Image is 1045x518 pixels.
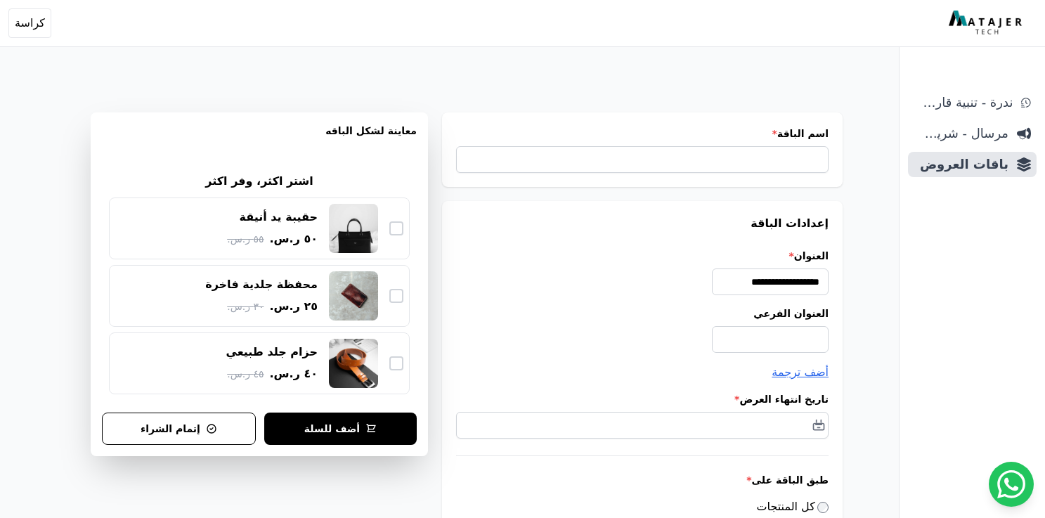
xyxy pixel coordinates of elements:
img: حقيبة يد أنيقة [329,204,378,253]
span: ٢٥ ر.س. [269,298,318,315]
span: أضف ترجمة [772,365,829,379]
span: ٤٥ ر.س. [227,367,264,382]
h3: معاينة لشكل الباقه [102,124,417,155]
label: تاريخ انتهاء العرض [456,392,829,406]
label: العنوان الفرعي [456,306,829,320]
input: كل المنتجات [817,502,829,513]
button: إتمام الشراء [102,413,256,445]
img: محفظة جلدية فاخرة [329,271,378,320]
img: حزام جلد طبيعي [329,339,378,388]
h3: إعدادات الباقة [456,215,829,232]
button: أضف للسلة [264,413,417,445]
span: باقات العروض [914,155,1008,174]
h2: اشتر اكثر، وفر اكثر [205,173,313,190]
span: كراسة [15,15,45,32]
label: اسم الباقة [456,127,829,141]
label: العنوان [456,249,829,263]
button: أضف ترجمة [772,364,829,381]
div: حزام جلد طبيعي [226,344,318,360]
span: ٥٠ ر.س. [269,231,318,247]
span: ٣٠ ر.س. [227,299,264,314]
button: كراسة [8,8,51,38]
label: طبق الباقة على [456,473,829,487]
span: مرسال - شريط دعاية [914,124,1008,143]
span: ٥٥ ر.س. [227,232,264,247]
div: محفظة جلدية فاخرة [205,277,318,292]
img: MatajerTech Logo [949,11,1025,36]
div: حقيبة يد أنيقة [240,209,318,225]
label: كل المنتجات [757,500,829,513]
span: ٤٠ ر.س. [269,365,318,382]
span: ندرة - تنبية قارب علي النفاذ [914,93,1013,112]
